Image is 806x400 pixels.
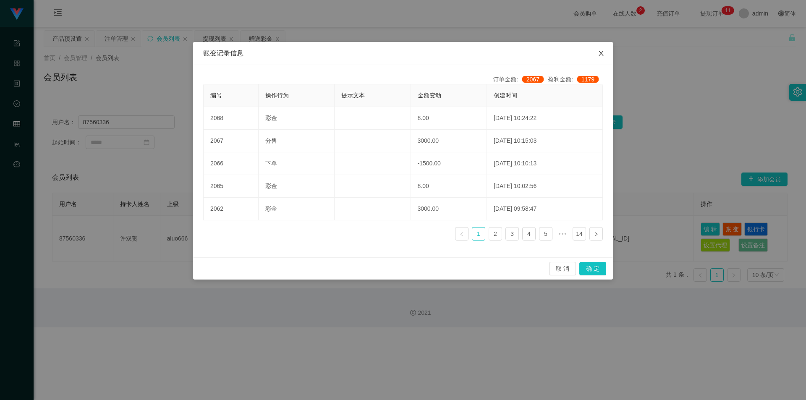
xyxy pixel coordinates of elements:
span: 编号 [210,92,222,99]
div: 盈利金额: [548,75,603,84]
span: 创建时间 [494,92,517,99]
li: 下一页 [589,227,603,241]
button: 取 消 [549,262,576,275]
td: 2067 [204,130,259,152]
li: 4 [522,227,536,241]
span: 操作行为 [265,92,289,99]
td: 2065 [204,175,259,198]
i: 图标: close [598,50,604,57]
span: 提示文本 [341,92,365,99]
td: 下单 [259,152,335,175]
button: Close [589,42,613,65]
td: 2062 [204,198,259,220]
td: 彩金 [259,107,335,130]
i: 图标: left [459,232,464,237]
td: [DATE] 10:10:13 [487,152,603,175]
span: 2067 [522,76,544,83]
a: 1 [472,227,485,240]
a: 3 [506,227,518,240]
td: [DATE] 10:02:56 [487,175,603,198]
td: 分售 [259,130,335,152]
td: 彩金 [259,175,335,198]
td: 8.00 [411,107,487,130]
td: 3000.00 [411,198,487,220]
td: [DATE] 10:24:22 [487,107,603,130]
a: 14 [573,227,586,240]
td: 2068 [204,107,259,130]
td: -1500.00 [411,152,487,175]
li: 3 [505,227,519,241]
li: 向后 5 页 [556,227,569,241]
li: 1 [472,227,485,241]
td: 8.00 [411,175,487,198]
a: 4 [523,227,535,240]
td: 2066 [204,152,259,175]
span: 1179 [577,76,599,83]
td: [DATE] 09:58:47 [487,198,603,220]
li: 2 [489,227,502,241]
span: ••• [556,227,569,241]
button: 确 定 [579,262,606,275]
td: [DATE] 10:15:03 [487,130,603,152]
li: 上一页 [455,227,468,241]
td: 3000.00 [411,130,487,152]
td: 彩金 [259,198,335,220]
li: 14 [573,227,586,241]
li: 5 [539,227,552,241]
i: 图标: right [594,232,599,237]
a: 2 [489,227,502,240]
a: 5 [539,227,552,240]
div: 订单金额: [493,75,548,84]
div: 账变记录信息 [203,49,603,58]
span: 金额变动 [418,92,441,99]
